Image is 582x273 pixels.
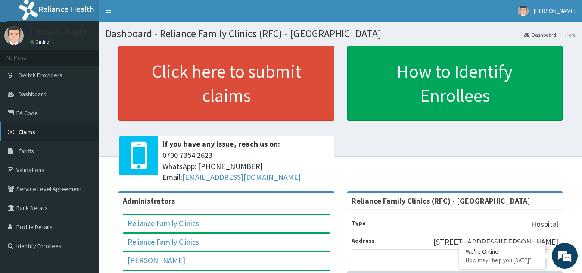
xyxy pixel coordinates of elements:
b: If you have any issue, reach us on: [162,139,280,149]
a: Click here to submit claims [118,46,334,121]
p: [STREET_ADDRESS][PERSON_NAME] [433,236,558,248]
p: [PERSON_NAME] [30,28,87,36]
p: Hospital [531,219,558,230]
a: Reliance Family Clinics [128,237,199,247]
strong: Reliance Family Clinics (RFC) - [GEOGRAPHIC_DATA] [352,196,530,206]
img: User Image [518,6,529,16]
span: 0700 7354 2623 WhatsApp: [PHONE_NUMBER] Email: [162,150,330,183]
a: Reliance Family Clinics [128,218,199,228]
p: How may I help you today? [466,257,539,264]
img: d_794563401_company_1708531726252_794563401 [16,43,35,65]
b: Administrators [123,196,175,206]
span: Claims [19,128,35,136]
li: Here [557,31,576,38]
img: User Image [4,26,24,45]
h1: Dashboard - Reliance Family Clinics (RFC) - [GEOGRAPHIC_DATA] [106,28,576,39]
div: Minimize live chat window [141,4,162,25]
div: Chat with us now [45,48,145,60]
span: [PERSON_NAME] [534,7,576,15]
span: We're online! [50,82,119,169]
textarea: Type your message and hit 'Enter' [4,182,164,212]
span: Tariffs [19,147,34,155]
a: [EMAIL_ADDRESS][DOMAIN_NAME] [182,172,301,182]
a: Online [30,39,51,45]
a: Dashboard [524,31,556,38]
b: Type [352,219,366,227]
div: We're Online! [466,248,539,255]
span: Switch Providers [19,71,62,79]
a: [PERSON_NAME] [128,255,185,265]
b: Address [352,237,375,245]
a: How to Identify Enrollees [347,46,563,121]
span: Dashboard [19,90,47,98]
